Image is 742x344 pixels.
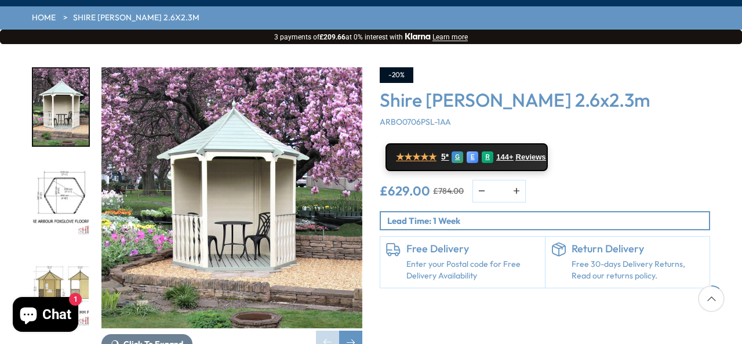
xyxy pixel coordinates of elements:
div: 3 / 8 [32,249,90,328]
div: 2 / 8 [32,158,90,238]
div: G [452,151,463,163]
span: ARBO0706PSL-1AA [380,117,451,127]
p: Lead Time: 1 Week [387,215,709,227]
ins: £629.00 [380,184,430,197]
a: Enter your Postal code for Free Delivery Availability [406,259,539,281]
img: Arbourhigh-res-Copy_18886727-be2a-4cc6-85cd-5ab1d2635b9f_200x200.jpg [33,68,89,146]
span: 144+ [496,153,513,162]
img: SHIREARBOURFOXGLOVEFLOORPLAN_775b74f9-c3dd-45b2-ad6e-667d77c0255d_200x200.jpg [33,160,89,237]
span: Reviews [516,153,546,162]
h6: Free Delivery [406,242,539,255]
a: HOME [32,12,56,24]
div: R [482,151,493,163]
span: ★★★★★ [396,151,437,162]
div: -20% [380,67,413,83]
del: £784.00 [433,187,464,195]
img: Shire Arbour 2.6x2.3m - Best Shed [101,67,362,328]
img: SHIREARBOURFOXGLOVEMMFT_9b50daed-d309-4454-a910-1ca6273db222_200x200.jpg [33,250,89,327]
h3: Shire [PERSON_NAME] 2.6x2.3m [380,89,710,111]
h6: Return Delivery [572,242,704,255]
p: Free 30-days Delivery Returns, Read our returns policy. [572,259,704,281]
a: ★★★★★ 5* G E R 144+ Reviews [385,143,548,171]
inbox-online-store-chat: Shopify online store chat [9,297,82,335]
a: Shire [PERSON_NAME] 2.6x2.3m [73,12,199,24]
div: 1 / 8 [32,67,90,147]
div: E [467,151,478,163]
